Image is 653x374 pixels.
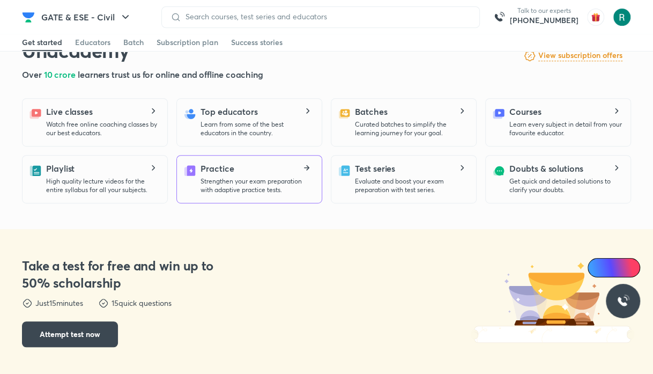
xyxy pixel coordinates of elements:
span: Ai Doubts [605,263,634,272]
h1: Crack GATE & ESE - Civil with Unacademy [22,15,365,62]
h5: Test series [355,162,395,175]
img: avatar [587,9,604,26]
div: Get started [22,37,62,48]
a: Get started [22,34,62,51]
input: Search courses, test series and educators [181,12,471,21]
div: Success stories [231,37,283,48]
img: call-us [488,6,510,28]
img: Company Logo [22,11,35,24]
h5: Top educators [201,105,258,118]
p: Evaluate and boost your exam preparation with test series. [355,177,468,194]
a: Success stories [231,34,283,51]
span: 10 crore [44,69,78,80]
h6: View subscription offers [538,50,622,61]
p: 15 quick questions [112,298,172,309]
p: Just 15 minutes [35,298,83,309]
img: dst-points [98,298,109,309]
img: Icon [594,263,603,272]
h5: Live classes [46,105,93,118]
a: Educators [75,34,110,51]
div: Educators [75,37,110,48]
img: dst-trophy [502,261,604,326]
h5: Doubts & solutions [509,162,583,175]
p: Strengthen your exam preparation with adaptive practice tests. [201,177,313,194]
p: Watch free online coaching classes by our best educators. [46,120,159,137]
a: View subscription offers [538,49,622,62]
span: Attempt test now [40,329,100,340]
img: ttu [617,295,629,307]
a: [PHONE_NUMBER] [510,15,578,26]
p: Get quick and detailed solutions to clarify your doubts. [509,177,622,194]
a: Subscription plan [157,34,218,51]
h5: Playlist [46,162,75,175]
h5: Practice [201,162,234,175]
img: Rintu Hoque [613,8,631,26]
span: Over [22,69,44,80]
p: High quality lecture videos for the entire syllabus for all your subjects. [46,177,159,194]
p: Learn every subject in detail from your favourite educator. [509,120,622,137]
span: learners trust us for online and offline coaching [78,69,263,80]
h5: Courses [509,105,541,118]
img: dst-points [22,298,33,309]
p: Talk to our experts [510,6,578,15]
p: Learn from some of the best educators in the country. [201,120,313,137]
h3: Take a test for free and win up to 50% scholarship [22,257,223,291]
p: Curated batches to simplify the learning journey for your goal. [355,120,468,137]
h5: Batches [355,105,387,118]
a: Batch [123,34,144,51]
button: GATE & ESE - Civil [35,6,138,28]
button: Attempt test now [22,321,118,347]
div: Batch [123,37,144,48]
div: Subscription plan [157,37,218,48]
a: Ai Doubts [588,258,640,277]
